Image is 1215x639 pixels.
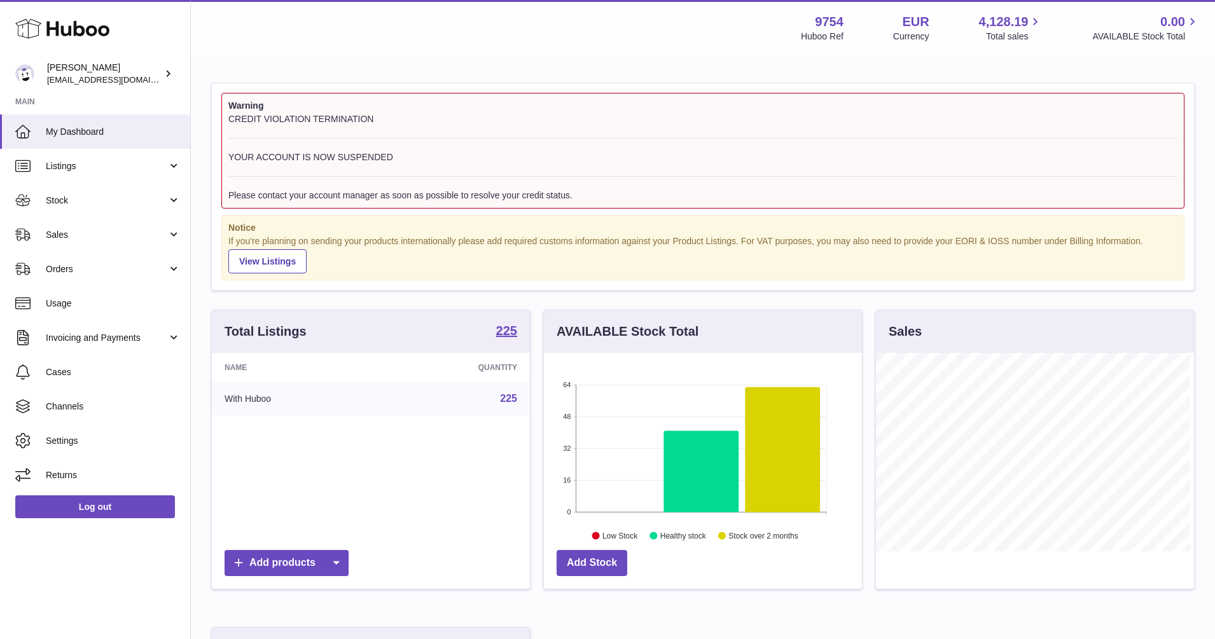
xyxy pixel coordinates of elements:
span: Sales [46,229,167,241]
a: View Listings [228,249,307,273]
div: CREDIT VIOLATION TERMINATION YOUR ACCOUNT IS NOW SUSPENDED Please contact your account manager as... [228,113,1177,202]
a: 225 [500,393,517,404]
a: 225 [496,324,517,340]
span: Orders [46,263,167,275]
strong: Notice [228,222,1177,234]
text: Healthy stock [660,532,707,540]
span: Usage [46,298,181,310]
a: Log out [15,495,175,518]
div: Currency [893,31,929,43]
span: Stock [46,195,167,207]
h3: Total Listings [225,323,307,340]
span: Total sales [986,31,1043,43]
a: 4,128.19 Total sales [979,13,1043,43]
h3: AVAILABLE Stock Total [557,323,698,340]
text: 64 [563,381,571,388]
div: Huboo Ref [801,31,844,43]
text: 16 [563,476,571,484]
th: Quantity [380,353,530,382]
img: info@fieldsluxury.london [15,64,34,83]
span: 0.00 [1160,13,1185,31]
div: [PERSON_NAME] [47,62,162,86]
span: Invoicing and Payments [46,332,167,344]
text: 48 [563,413,571,420]
a: Add products [225,550,349,576]
span: Listings [46,160,167,172]
span: Channels [46,401,181,413]
text: Low Stock [602,532,638,540]
text: 32 [563,444,571,452]
th: Name [212,353,380,382]
td: With Huboo [212,382,380,415]
div: If you're planning on sending your products internationally please add required customs informati... [228,235,1177,273]
span: [EMAIL_ADDRESS][DOMAIN_NAME] [47,74,187,85]
span: AVAILABLE Stock Total [1092,31,1200,43]
strong: 9754 [815,13,844,31]
text: Stock over 2 months [728,532,798,540]
span: Cases [46,366,181,378]
strong: 225 [496,324,517,337]
strong: EUR [902,13,929,31]
span: My Dashboard [46,126,181,138]
span: Settings [46,435,181,447]
a: 0.00 AVAILABLE Stock Total [1092,13,1200,43]
strong: Warning [228,100,1177,112]
text: 0 [567,508,571,516]
a: Add Stock [557,550,627,576]
span: 4,128.19 [979,13,1029,31]
h3: Sales [889,323,922,340]
span: Returns [46,469,181,481]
